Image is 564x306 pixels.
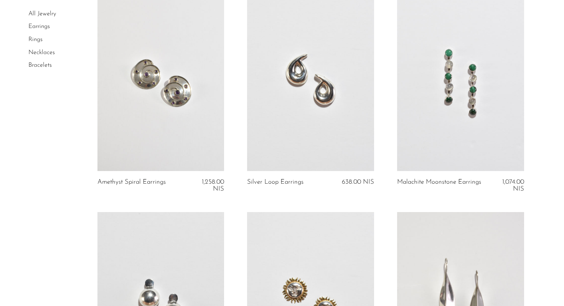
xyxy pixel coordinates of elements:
a: Malachite Moonstone Earrings [397,179,481,193]
a: All Jewelry [28,11,56,17]
a: Rings [28,36,43,43]
span: 1,258.00 NIS [202,179,224,192]
a: Earrings [28,24,50,30]
span: 638.00 NIS [342,179,374,185]
a: Amethyst Spiral Earrings [97,179,166,193]
a: Bracelets [28,62,52,68]
span: 1,074.00 NIS [502,179,524,192]
a: Silver Loop Earrings [247,179,303,186]
a: Necklaces [28,49,55,56]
